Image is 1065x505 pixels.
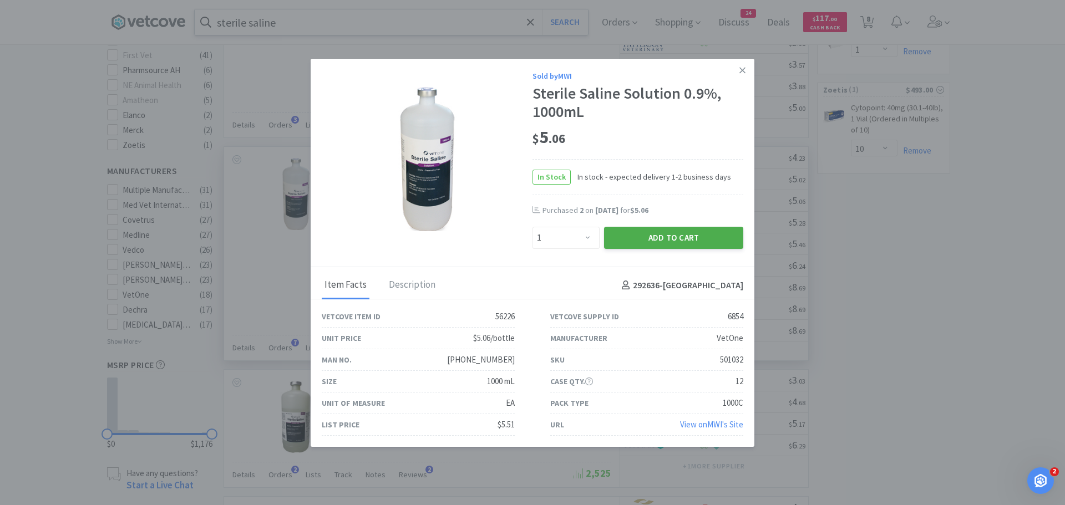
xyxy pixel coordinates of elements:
[549,131,565,146] span: . 06
[571,171,731,183] span: In stock - expected delivery 1-2 business days
[580,205,584,215] span: 2
[1027,467,1054,494] iframe: Intercom live chat
[1050,467,1059,476] span: 2
[473,331,515,345] div: $5.06/bottle
[498,418,515,431] div: $5.51
[322,419,359,431] div: List Price
[550,397,589,409] div: Pack Type
[487,375,515,388] div: 1000 mL
[720,353,743,366] div: 501032
[736,375,743,388] div: 12
[542,205,743,216] div: Purchased on for
[550,354,565,366] div: SKU
[550,332,607,344] div: Manufacturer
[532,70,743,82] div: Sold by MWI
[322,310,381,323] div: Vetcove Item ID
[680,419,743,430] a: View onMWI's Site
[386,272,438,299] div: Description
[447,353,515,366] div: [PHONE_NUMBER]
[728,310,743,323] div: 6854
[550,419,564,431] div: URL
[550,375,593,387] div: Case Qty.
[322,375,337,387] div: Size
[717,331,743,345] div: VetOne
[595,205,618,215] span: [DATE]
[322,272,369,299] div: Item Facts
[322,332,361,344] div: Unit Price
[506,396,515,410] div: EA
[550,310,619,323] div: Vetcove Supply ID
[532,126,565,148] span: 5
[391,87,463,231] img: c013e045c74e4e0c975b4ea0f985b690_6854.png
[630,205,648,215] span: $5.06
[532,131,539,146] span: $
[322,354,352,366] div: Man No.
[495,310,515,323] div: 56226
[322,397,385,409] div: Unit of Measure
[617,278,743,293] h4: 292636 - [GEOGRAPHIC_DATA]
[723,396,743,410] div: 1000C
[532,84,743,121] div: Sterile Saline Solution 0.9%, 1000mL
[604,227,743,249] button: Add to Cart
[533,170,570,184] span: In Stock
